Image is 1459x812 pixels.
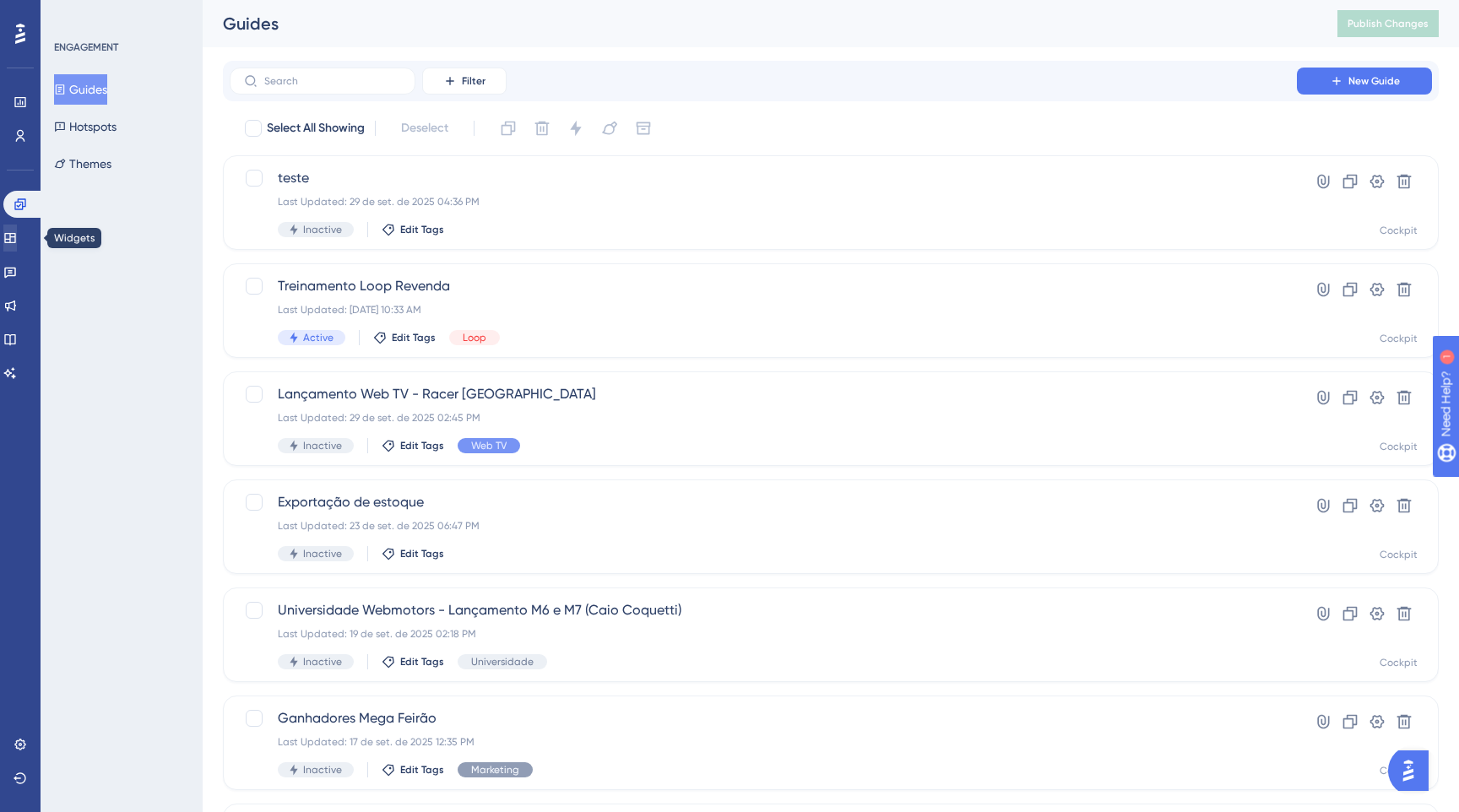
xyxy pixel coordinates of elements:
div: Cockpit [1380,548,1418,561]
span: Lançamento Web TV - Racer [GEOGRAPHIC_DATA] [278,384,1249,404]
span: Publish Changes [1348,17,1429,30]
button: Themes [54,149,111,179]
div: Last Updated: 19 de set. de 2025 02:18 PM [278,627,1249,641]
span: teste [278,168,1249,188]
div: Last Updated: 23 de set. de 2025 06:47 PM [278,519,1249,533]
div: Cockpit [1380,332,1418,345]
span: Inactive [303,439,342,452]
span: Universidade [471,655,534,669]
div: ENGAGEMENT [54,41,118,54]
div: Last Updated: [DATE] 10:33 AM [278,303,1249,317]
span: Loop [463,331,486,344]
div: Last Updated: 29 de set. de 2025 04:36 PM [278,195,1249,208]
button: Edit Tags [382,223,444,236]
button: Edit Tags [382,763,444,777]
span: Edit Tags [400,223,444,236]
span: Edit Tags [400,655,444,669]
span: Universidade Webmotors - Lançamento M6 e M7 (Caio Coquetti) [278,600,1249,620]
button: Guides [54,74,107,105]
span: Edit Tags [392,331,436,344]
span: Inactive [303,223,342,236]
div: Cockpit [1380,440,1418,453]
button: Deselect [386,113,464,143]
button: Edit Tags [382,439,444,452]
span: Need Help? [40,4,106,24]
button: Edit Tags [373,331,436,344]
div: Cockpit [1380,224,1418,237]
div: Last Updated: 17 de set. de 2025 12:35 PM [278,735,1249,749]
span: Web TV [471,439,507,452]
span: Edit Tags [400,547,444,560]
div: 1 [117,8,122,22]
button: Edit Tags [382,655,444,669]
button: Hotspots [54,111,117,142]
span: Deselect [401,118,448,138]
iframe: UserGuiding AI Assistant Launcher [1388,745,1439,796]
span: Treinamento Loop Revenda [278,276,1249,296]
span: Filter [462,74,485,88]
input: Search [264,75,401,87]
button: New Guide [1297,68,1432,95]
span: Inactive [303,655,342,669]
span: Inactive [303,763,342,777]
span: Select All Showing [267,118,365,138]
span: Edit Tags [400,763,444,777]
span: Exportação de estoque [278,492,1249,512]
span: Edit Tags [400,439,444,452]
div: Cockpit [1380,656,1418,669]
div: Guides [223,12,1295,35]
div: Last Updated: 29 de set. de 2025 02:45 PM [278,411,1249,425]
button: Filter [422,68,507,95]
button: Edit Tags [382,547,444,560]
span: Inactive [303,547,342,560]
div: Cockpit [1380,764,1418,777]
button: Publish Changes [1337,10,1439,37]
span: New Guide [1348,74,1400,88]
span: Marketing [471,763,519,777]
span: Ganhadores Mega Feirão [278,708,1249,728]
span: Active [303,331,334,344]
